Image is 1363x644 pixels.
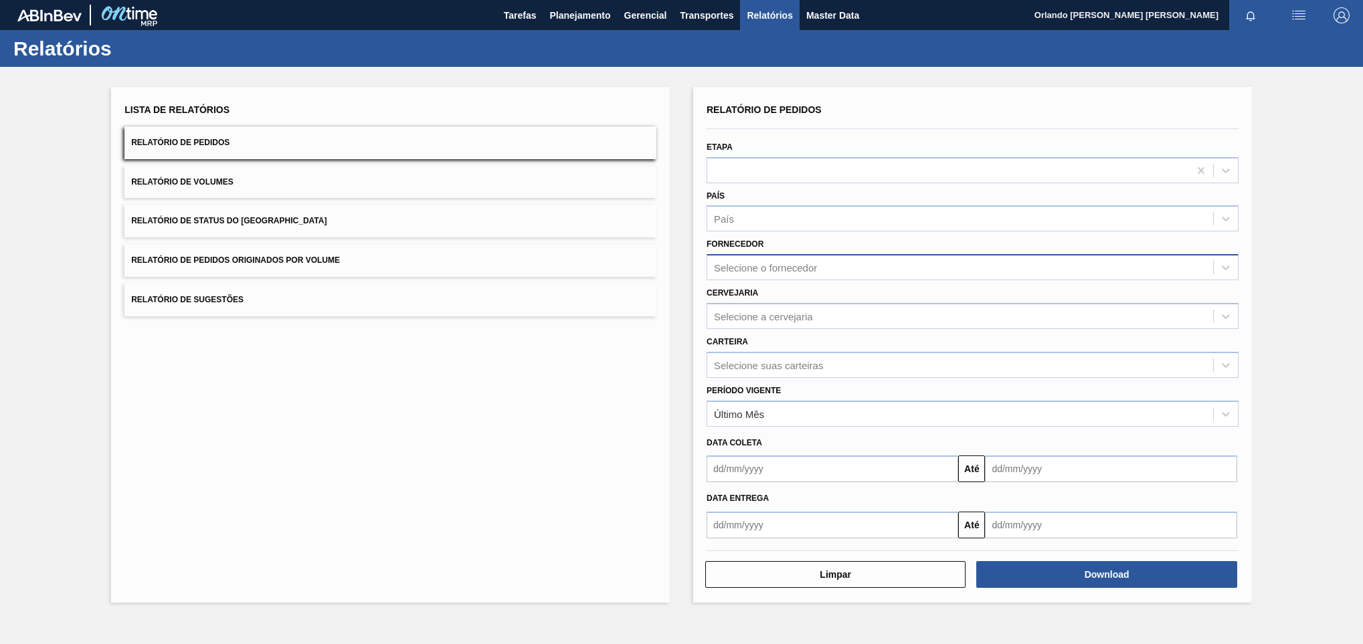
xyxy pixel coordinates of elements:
input: dd/mm/yyyy [985,455,1237,482]
span: Relatório de Status do [GEOGRAPHIC_DATA] [131,216,327,225]
span: Gerencial [624,7,667,23]
span: Data entrega [707,494,769,503]
label: Etapa [707,142,733,152]
input: dd/mm/yyyy [707,512,958,538]
span: Tarefas [504,7,537,23]
div: Selecione a cervejaria [714,310,813,322]
span: Relatório de Pedidos Originados por Volume [131,255,340,265]
button: Relatório de Sugestões [124,284,656,316]
h1: Relatórios [13,41,251,56]
span: Planejamento [549,7,610,23]
label: Carteira [707,337,748,346]
span: Transportes [680,7,733,23]
label: Fornecedor [707,239,763,249]
input: dd/mm/yyyy [707,455,958,482]
img: userActions [1291,7,1307,23]
button: Até [958,512,985,538]
span: Relatório de Pedidos [707,104,822,115]
button: Notificações [1229,6,1272,25]
label: País [707,191,725,201]
span: Relatórios [747,7,792,23]
span: Relatório de Sugestões [131,295,244,304]
span: Relatório de Pedidos [131,138,230,147]
input: dd/mm/yyyy [985,512,1237,538]
button: Relatório de Status do [GEOGRAPHIC_DATA] [124,205,656,237]
label: Período Vigente [707,386,781,395]
button: Relatório de Pedidos [124,126,656,159]
div: Selecione o fornecedor [714,262,817,274]
button: Relatório de Volumes [124,166,656,199]
button: Limpar [705,561,966,588]
span: Lista de Relatórios [124,104,230,115]
div: Último Mês [714,408,764,419]
span: Master Data [806,7,859,23]
img: TNhmsLtSVTkK8tSr43FrP2fwEKptu5GPRR3wAAAABJRU5ErkJggg== [17,9,82,21]
label: Cervejaria [707,288,758,298]
button: Download [976,561,1237,588]
div: País [714,213,734,225]
div: Selecione suas carteiras [714,359,823,370]
span: Relatório de Volumes [131,177,233,187]
span: Data coleta [707,438,762,447]
button: Até [958,455,985,482]
button: Relatório de Pedidos Originados por Volume [124,244,656,277]
img: Logout [1334,7,1350,23]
